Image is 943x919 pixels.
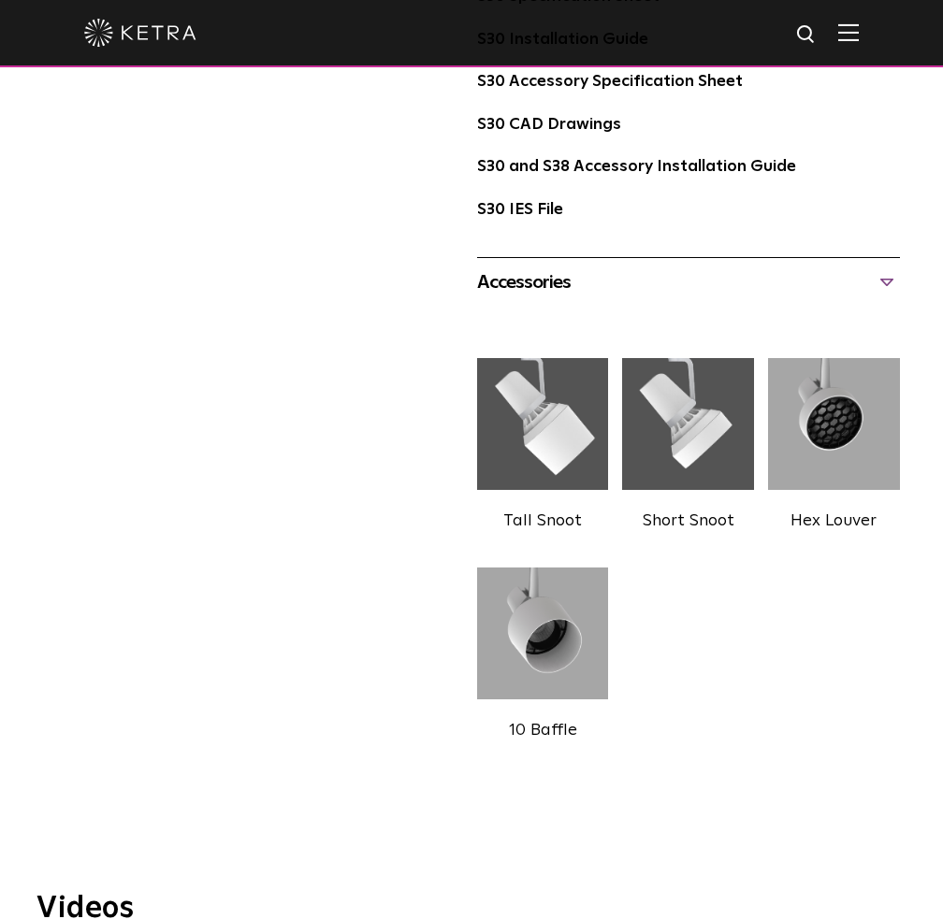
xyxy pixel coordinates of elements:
[503,512,582,529] label: Tall Snoot
[477,202,563,218] a: S30 IES File
[84,19,196,47] img: ketra-logo-2019-white
[477,267,900,297] div: Accessories
[477,117,621,133] a: S30 CAD Drawings
[791,512,877,529] label: Hex Louver
[768,344,900,503] img: 3b1b0dc7630e9da69e6b
[477,344,609,503] img: 561d9251a6fee2cab6f1
[643,512,734,529] label: Short Snoot
[477,159,796,175] a: S30 and S38 Accessory Installation Guide
[838,23,859,41] img: Hamburger%20Nav.svg
[795,23,819,47] img: search icon
[509,722,577,739] label: 10 Baffle
[477,553,609,712] img: 9e3d97bd0cf938513d6e
[622,344,754,503] img: 28b6e8ee7e7e92b03ac7
[477,74,743,90] a: S30 Accessory Specification Sheet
